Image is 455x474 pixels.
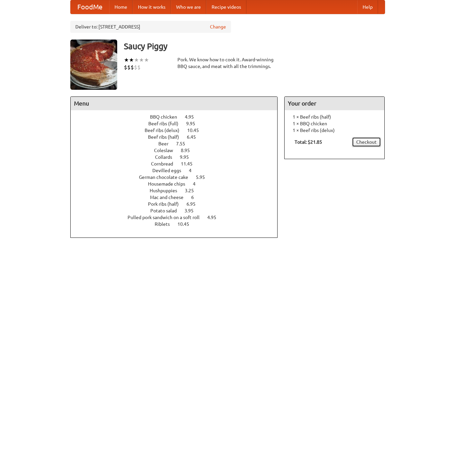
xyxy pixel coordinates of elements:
[150,114,184,120] span: BBQ chicken
[145,128,211,133] a: Beef ribs (delux) 10.45
[70,21,231,33] div: Deliver to: [STREET_ADDRESS]
[134,56,139,64] li: ★
[185,188,201,193] span: 3.25
[285,97,384,110] h4: Your order
[71,97,278,110] h4: Menu
[191,195,201,200] span: 6
[148,121,185,126] span: Beef ribs (full)
[187,134,203,140] span: 6.45
[109,0,133,14] a: Home
[150,188,206,193] a: Hushpuppies 3.25
[152,168,204,173] a: Devilled eggs 4
[150,195,206,200] a: Mac and cheese 6
[148,181,192,187] span: Housemade chips
[187,128,206,133] span: 10.45
[124,64,127,71] li: $
[176,141,192,146] span: 7.55
[133,0,171,14] a: How it works
[131,64,134,71] li: $
[196,175,212,180] span: 5.95
[150,188,184,193] span: Hushpuppies
[151,161,180,166] span: Cornbread
[180,154,196,160] span: 9.95
[186,121,202,126] span: 9.95
[129,56,134,64] li: ★
[189,168,198,173] span: 4
[148,121,208,126] a: Beef ribs (full) 9.95
[184,208,200,213] span: 3.95
[70,40,117,90] img: angular.jpg
[181,161,199,166] span: 11.45
[152,168,188,173] span: Devilled eggs
[207,215,223,220] span: 4.95
[139,175,195,180] span: German chocolate cake
[145,128,186,133] span: Beef ribs (delux)
[154,148,180,153] span: Coleslaw
[148,201,185,207] span: Pork ribs (half)
[144,56,149,64] li: ★
[158,141,175,146] span: Beer
[137,64,141,71] li: $
[158,141,198,146] a: Beer 7.55
[139,175,217,180] a: German chocolate cake 5.95
[210,23,226,30] a: Change
[150,114,206,120] a: BBQ chicken 4.95
[148,134,208,140] a: Beef ribs (half) 6.45
[128,215,206,220] span: Pulled pork sandwich on a soft roll
[177,221,196,227] span: 10.45
[206,0,246,14] a: Recipe videos
[150,195,190,200] span: Mac and cheese
[155,154,179,160] span: Collards
[177,56,278,70] div: Pork. We know how to cook it. Award-winning BBQ sauce, and meat with all the trimmings.
[171,0,206,14] a: Who we are
[181,148,197,153] span: 8.95
[134,64,137,71] li: $
[148,134,186,140] span: Beef ribs (half)
[288,120,381,127] li: 1 × BBQ chicken
[288,114,381,120] li: 1 × Beef ribs (half)
[124,56,129,64] li: ★
[127,64,131,71] li: $
[186,201,202,207] span: 6.95
[295,139,322,145] b: Total: $21.85
[139,56,144,64] li: ★
[357,0,378,14] a: Help
[185,114,201,120] span: 4.95
[150,208,206,213] a: Potato salad 3.95
[148,201,208,207] a: Pork ribs (half) 6.95
[128,215,229,220] a: Pulled pork sandwich on a soft roll 4.95
[155,154,201,160] a: Collards 9.95
[151,161,205,166] a: Cornbread 11.45
[288,127,381,134] li: 1 × Beef ribs (delux)
[155,221,176,227] span: Riblets
[148,181,208,187] a: Housemade chips 4
[124,40,385,53] h3: Saucy Piggy
[155,221,202,227] a: Riblets 10.45
[352,137,381,147] a: Checkout
[193,181,202,187] span: 4
[154,148,202,153] a: Coleslaw 8.95
[71,0,109,14] a: FoodMe
[150,208,183,213] span: Potato salad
